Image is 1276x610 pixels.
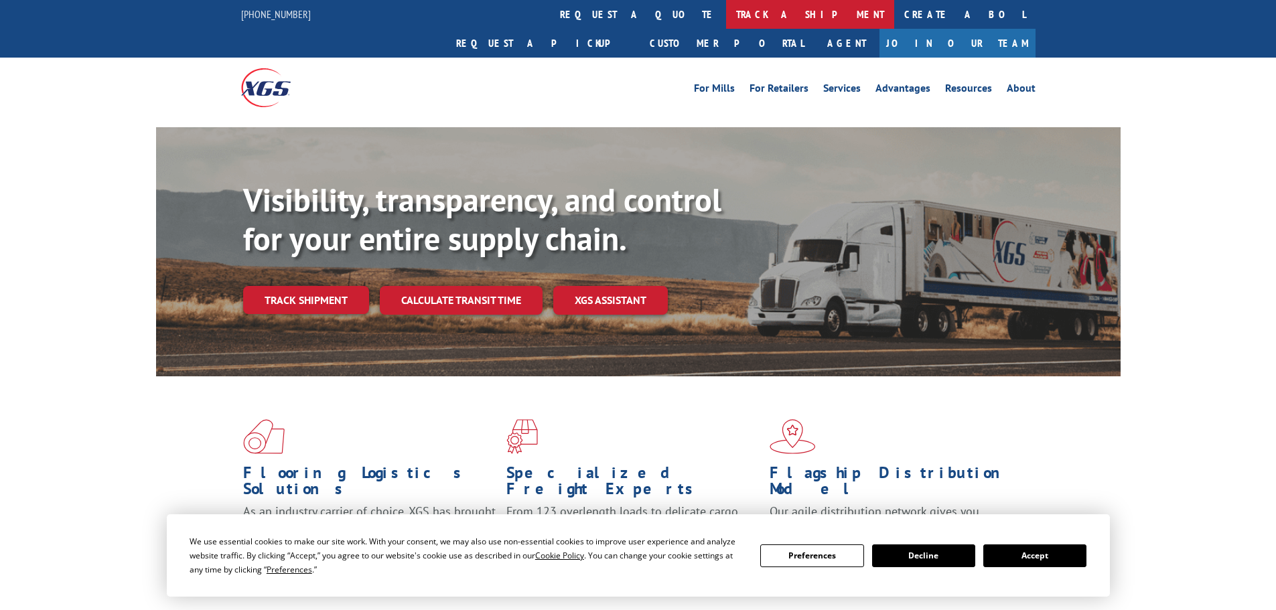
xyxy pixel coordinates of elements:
a: [PHONE_NUMBER] [241,7,311,21]
a: For Mills [694,83,735,98]
button: Decline [872,544,975,567]
a: Advantages [875,83,930,98]
a: About [1007,83,1036,98]
span: Our agile distribution network gives you nationwide inventory management on demand. [770,504,1016,535]
img: xgs-icon-flagship-distribution-model-red [770,419,816,454]
a: Request a pickup [446,29,640,58]
a: Customer Portal [640,29,814,58]
a: Agent [814,29,879,58]
span: Cookie Policy [535,550,584,561]
h1: Flagship Distribution Model [770,465,1023,504]
b: Visibility, transparency, and control for your entire supply chain. [243,179,721,259]
button: Accept [983,544,1086,567]
img: xgs-icon-total-supply-chain-intelligence-red [243,419,285,454]
a: Calculate transit time [380,286,543,315]
a: Track shipment [243,286,369,314]
h1: Flooring Logistics Solutions [243,465,496,504]
button: Preferences [760,544,863,567]
a: Join Our Team [879,29,1036,58]
a: For Retailers [750,83,808,98]
div: Cookie Consent Prompt [167,514,1110,597]
span: As an industry carrier of choice, XGS has brought innovation and dedication to flooring logistics... [243,504,496,551]
div: We use essential cookies to make our site work. With your consent, we may also use non-essential ... [190,534,744,577]
p: From 123 overlength loads to delicate cargo, our experienced staff knows the best way to move you... [506,504,760,563]
span: Preferences [267,564,312,575]
a: XGS ASSISTANT [553,286,668,315]
a: Resources [945,83,992,98]
img: xgs-icon-focused-on-flooring-red [506,419,538,454]
h1: Specialized Freight Experts [506,465,760,504]
a: Services [823,83,861,98]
